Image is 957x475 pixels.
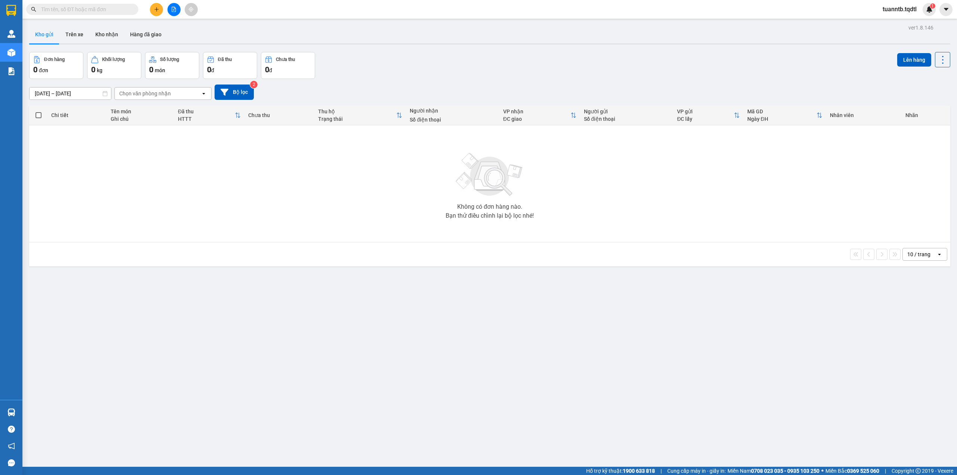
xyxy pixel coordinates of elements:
span: Miền Nam [727,467,819,475]
div: Khối lượng [102,57,125,62]
button: file-add [167,3,181,16]
img: warehouse-icon [7,408,15,416]
strong: 0708 023 035 - 0935 103 250 [751,468,819,474]
svg: open [201,91,207,96]
div: Đơn hàng [44,57,65,62]
span: plus [154,7,159,12]
svg: open [936,251,942,257]
span: 1 [931,3,934,9]
button: Đã thu0đ [203,52,257,79]
div: Ghi chú [111,116,170,122]
button: Chưa thu0đ [261,52,315,79]
div: Người nhận [410,108,495,114]
span: đơn [39,67,48,73]
button: Kho gửi [29,25,59,43]
span: search [31,7,36,12]
div: Nhãn [905,112,947,118]
div: Số lượng [160,57,179,62]
div: Chọn văn phòng nhận [119,90,171,97]
span: đ [211,67,214,73]
span: message [8,459,15,466]
button: aim [185,3,198,16]
img: solution-icon [7,67,15,75]
span: | [885,467,886,475]
span: notification [8,442,15,450]
div: Chưa thu [276,57,295,62]
th: Toggle SortBy [314,105,406,125]
button: Số lượng0món [145,52,199,79]
span: Cung cấp máy in - giấy in: [667,467,726,475]
input: Tìm tên, số ĐT hoặc mã đơn [41,5,129,13]
div: VP nhận [503,108,570,114]
img: warehouse-icon [7,30,15,38]
th: Toggle SortBy [744,105,826,125]
span: 0 [149,65,153,74]
span: aim [188,7,194,12]
button: caret-down [939,3,953,16]
div: Trạng thái [318,116,396,122]
div: VP gửi [677,108,733,114]
span: | [661,467,662,475]
span: question-circle [8,426,15,433]
sup: 1 [930,3,935,9]
div: Nhân viên [830,112,898,118]
img: icon-new-feature [926,6,933,13]
button: Khối lượng0kg [87,52,141,79]
span: 0 [265,65,269,74]
sup: 2 [250,81,258,88]
div: Đã thu [218,57,232,62]
span: món [155,67,165,73]
img: svg+xml;base64,PHN2ZyBjbGFzcz0ibGlzdC1wbHVnX19zdmciIHhtbG5zPSJodHRwOi8vd3d3LnczLm9yZy8yMDAwL3N2Zy... [452,148,527,201]
div: Chi tiết [51,112,103,118]
div: HTTT [178,116,235,122]
th: Toggle SortBy [499,105,580,125]
span: 0 [91,65,95,74]
span: 0 [207,65,211,74]
input: Select a date range. [30,88,111,99]
div: Mã GD [747,108,816,114]
div: Người gửi [584,108,670,114]
div: ĐC lấy [677,116,733,122]
img: logo-vxr [6,5,16,16]
th: Toggle SortBy [673,105,743,125]
div: Số điện thoại [410,117,495,123]
strong: 0369 525 060 [847,468,879,474]
span: tuanntb.tqdtl [877,4,923,14]
img: warehouse-icon [7,49,15,56]
div: Thu hộ [318,108,396,114]
button: plus [150,3,163,16]
div: Chưa thu [248,112,311,118]
span: 0 [33,65,37,74]
span: Miền Bắc [825,467,879,475]
div: Không có đơn hàng nào. [457,204,522,210]
button: Bộ lọc [215,85,254,100]
span: ⚪️ [821,469,824,472]
div: Đã thu [178,108,235,114]
span: caret-down [943,6,950,13]
span: đ [269,67,272,73]
div: ĐC giao [503,116,570,122]
strong: 1900 633 818 [623,468,655,474]
span: Hỗ trợ kỹ thuật: [586,467,655,475]
span: file-add [171,7,176,12]
span: copyright [916,468,921,474]
div: Số điện thoại [584,116,670,122]
span: kg [97,67,102,73]
div: ver 1.8.146 [908,24,933,32]
button: Hàng đã giao [124,25,167,43]
div: Bạn thử điều chỉnh lại bộ lọc nhé! [446,213,534,219]
button: Đơn hàng0đơn [29,52,83,79]
div: 10 / trang [907,251,930,258]
button: Lên hàng [897,53,931,67]
div: Ngày ĐH [747,116,816,122]
button: Kho nhận [89,25,124,43]
button: Trên xe [59,25,89,43]
div: Tên món [111,108,170,114]
th: Toggle SortBy [174,105,244,125]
